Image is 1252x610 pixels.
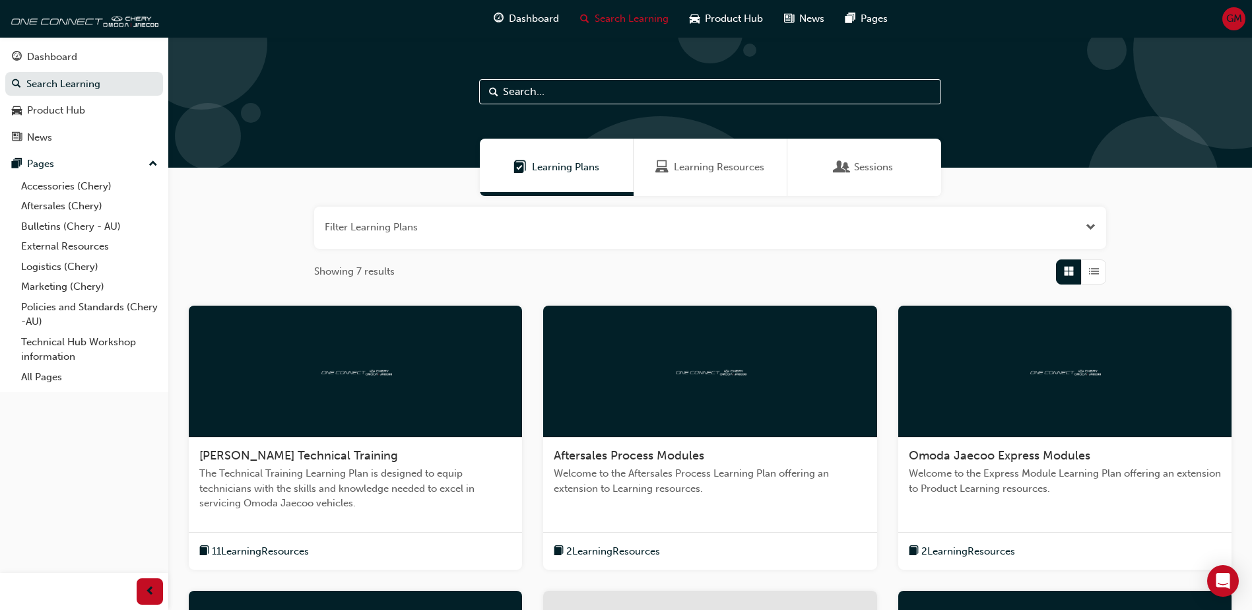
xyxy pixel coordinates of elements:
[690,11,700,27] span: car-icon
[5,45,163,69] a: Dashboard
[145,584,155,600] span: prev-icon
[787,139,941,196] a: SessionsSessions
[212,544,309,559] span: 11 Learning Resources
[12,51,22,63] span: guage-icon
[199,448,398,463] span: [PERSON_NAME] Technical Training
[679,5,774,32] a: car-iconProduct Hub
[854,160,893,175] span: Sessions
[909,448,1090,463] span: Omoda Jaecoo Express Modules
[16,176,163,197] a: Accessories (Chery)
[16,236,163,257] a: External Resources
[12,79,21,90] span: search-icon
[513,160,527,175] span: Learning Plans
[189,306,522,570] a: oneconnect[PERSON_NAME] Technical TrainingThe Technical Training Learning Plan is designed to equ...
[774,5,835,32] a: news-iconNews
[509,11,559,26] span: Dashboard
[784,11,794,27] span: news-icon
[674,364,746,377] img: oneconnect
[909,543,1015,560] button: book-icon2LearningResources
[909,543,919,560] span: book-icon
[199,543,209,560] span: book-icon
[12,158,22,170] span: pages-icon
[532,160,599,175] span: Learning Plans
[148,156,158,173] span: up-icon
[494,11,504,27] span: guage-icon
[5,152,163,176] button: Pages
[16,332,163,367] a: Technical Hub Workshop information
[199,543,309,560] button: book-icon11LearningResources
[16,297,163,332] a: Policies and Standards (Chery -AU)
[16,257,163,277] a: Logistics (Chery)
[570,5,679,32] a: search-iconSearch Learning
[12,105,22,117] span: car-icon
[16,196,163,217] a: Aftersales (Chery)
[674,160,764,175] span: Learning Resources
[5,98,163,123] a: Product Hub
[319,364,392,377] img: oneconnect
[799,11,824,26] span: News
[27,130,52,145] div: News
[1089,264,1099,279] span: List
[554,543,660,560] button: book-icon2LearningResources
[554,448,704,463] span: Aftersales Process Modules
[1028,364,1101,377] img: oneconnect
[861,11,888,26] span: Pages
[12,132,22,144] span: news-icon
[554,543,564,560] span: book-icon
[845,11,855,27] span: pages-icon
[595,11,669,26] span: Search Learning
[1207,565,1239,597] div: Open Intercom Messenger
[543,306,876,570] a: oneconnectAftersales Process ModulesWelcome to the Aftersales Process Learning Plan offering an e...
[566,544,660,559] span: 2 Learning Resources
[199,466,511,511] span: The Technical Training Learning Plan is designed to equip technicians with the skills and knowled...
[27,50,77,65] div: Dashboard
[1064,264,1074,279] span: Grid
[16,367,163,388] a: All Pages
[921,544,1015,559] span: 2 Learning Resources
[909,466,1221,496] span: Welcome to the Express Module Learning Plan offering an extension to Product Learning resources.
[483,5,570,32] a: guage-iconDashboard
[479,79,941,104] input: Search...
[16,217,163,237] a: Bulletins (Chery - AU)
[1086,220,1096,235] button: Open the filter
[898,306,1232,570] a: oneconnectOmoda Jaecoo Express ModulesWelcome to the Express Module Learning Plan offering an ext...
[705,11,763,26] span: Product Hub
[16,277,163,297] a: Marketing (Chery)
[7,5,158,32] img: oneconnect
[554,466,866,496] span: Welcome to the Aftersales Process Learning Plan offering an extension to Learning resources.
[634,139,787,196] a: Learning ResourcesLearning Resources
[5,42,163,152] button: DashboardSearch LearningProduct HubNews
[835,5,898,32] a: pages-iconPages
[836,160,849,175] span: Sessions
[1222,7,1245,30] button: GM
[27,103,85,118] div: Product Hub
[480,139,634,196] a: Learning PlansLearning Plans
[314,264,395,279] span: Showing 7 results
[489,85,498,100] span: Search
[5,125,163,150] a: News
[5,72,163,96] a: Search Learning
[655,160,669,175] span: Learning Resources
[27,156,54,172] div: Pages
[580,11,589,27] span: search-icon
[1226,11,1242,26] span: GM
